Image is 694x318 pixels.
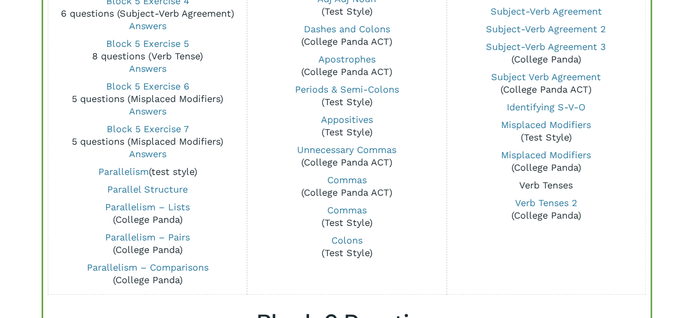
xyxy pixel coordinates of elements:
[129,148,166,159] a: Answers
[254,144,440,169] p: (College Panda ACT)
[54,123,240,160] p: 5 questions (Misplaced Modifiers)
[502,149,592,160] a: Misplaced Modifiers
[520,180,573,190] a: Verb Tenses
[295,84,399,95] a: Periods & Semi-Colons
[453,41,639,66] p: (College Panda)
[453,71,639,96] p: (College Panda ACT)
[54,201,240,226] p: (College Panda)
[107,123,189,134] a: Block 5 Exercise 7
[107,184,188,195] a: Parallel Structure
[129,63,166,74] a: Answers
[254,113,440,138] p: (Test Style)
[507,101,586,112] a: Identifying S-V-O
[106,81,189,92] a: Block 5 Exercise 6
[129,20,166,31] a: Answers
[492,71,601,82] a: Subject Verb Agreement
[453,149,639,174] p: (College Panda)
[486,23,607,34] a: Subject-Verb Agreement 2
[98,166,149,177] a: Parallelism
[327,205,367,215] a: Commas
[87,262,209,273] a: Parallelism – Comparisons
[254,83,440,108] p: (Test Style)
[105,201,190,212] a: Parallelism – Lists
[254,174,440,199] p: (College Panda ACT)
[254,204,440,229] p: (Test Style)
[318,54,376,65] a: Apostrophes
[254,23,440,48] p: (College Panda ACT)
[297,144,396,155] a: Unnecessary Commas
[625,249,679,303] iframe: Chatbot
[327,174,367,185] a: Commas
[502,119,592,130] a: Misplaced Modifiers
[129,106,166,117] a: Answers
[54,166,240,178] p: (test style)
[515,197,577,208] a: Verb Tenses 2
[453,119,639,144] p: (Test Style)
[486,41,607,52] a: Subject-Verb Agreement 3
[54,37,240,75] p: 8 questions (Verb Tense)
[106,38,189,49] a: Block 5 Exercise 5
[453,197,639,222] p: (College Panda)
[54,231,240,256] p: (College Panda)
[254,53,440,78] p: (College Panda ACT)
[105,232,190,243] a: Parallelism – Pairs
[304,23,390,34] a: Dashes and Colons
[54,261,240,286] p: (College Panda)
[491,6,602,17] a: Subject-Verb Agreement
[54,80,240,118] p: 5 questions (Misplaced Modifiers)
[331,235,363,246] a: Colons
[321,114,373,125] a: Appositives
[254,234,440,259] p: (Test Style)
